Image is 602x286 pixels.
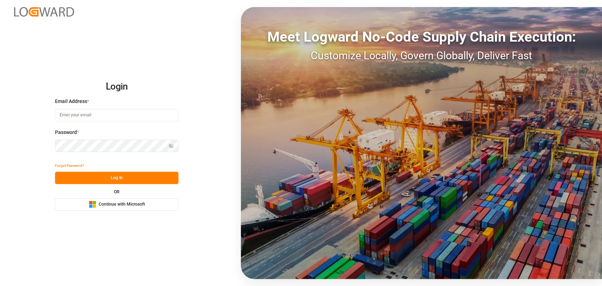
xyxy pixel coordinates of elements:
[55,159,84,172] button: Forgot Password?
[99,201,145,208] span: Continue with Microsoft
[55,198,178,211] button: Continue with Microsoft
[55,172,178,184] button: Log In
[114,190,120,194] small: OR
[55,98,87,105] span: Email Address
[14,7,74,17] img: Logward_new_orange.png
[241,26,602,48] div: Meet Logward No-Code Supply Chain Execution:
[55,75,178,98] h2: Login
[55,109,178,121] input: Enter your email
[241,48,602,63] div: Customize Locally, Govern Globally, Deliver Fast
[55,129,77,136] span: Password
